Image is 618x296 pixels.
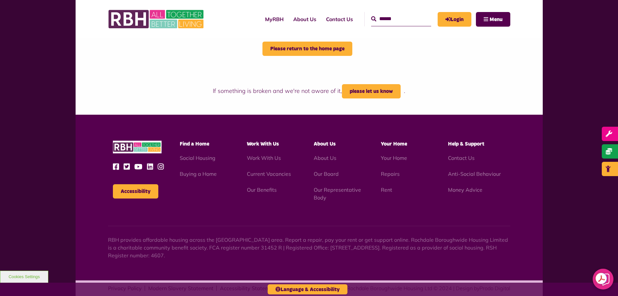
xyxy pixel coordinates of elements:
a: Work With Us [247,155,281,161]
p: RBH provides affordable housing across the [GEOGRAPHIC_DATA] area. Report a repair, pay your rent... [108,236,510,259]
a: About Us [288,10,321,28]
input: Search [371,12,431,26]
button: Language & Accessibility [268,284,347,294]
span: Work With Us [247,141,279,147]
iframe: Netcall Web Assistant for live chat [589,267,618,296]
span: Find a Home [180,141,209,147]
span: Help & Support [448,141,484,147]
a: Rent [381,187,392,193]
a: MyRBH [438,12,471,27]
a: Anti-Social Behaviour [448,171,501,177]
button: Accessibility [113,184,158,199]
a: Repairs [381,171,400,177]
a: Please return to the home page [262,42,352,56]
a: Your Home [381,155,407,161]
a: Our Benefits [247,187,277,193]
a: MyRBH [260,10,288,28]
img: RBH [108,6,205,32]
a: About Us [314,155,336,161]
img: RBH [113,141,162,153]
span: Your Home [381,141,407,147]
span: Menu [490,17,503,22]
a: Contact Us [321,10,358,28]
span: If something is broken and we're not aware of it, . [213,87,405,95]
a: Social Housing [180,155,215,161]
a: Our Representative Body [314,187,361,201]
a: Current Vacancies [247,171,291,177]
a: Money Advice [448,187,482,193]
a: please let us know [342,84,401,98]
button: Navigation [476,12,510,27]
span: About Us [314,141,336,147]
a: Buying a Home [180,171,217,177]
a: Contact Us [448,155,475,161]
a: Our Board [314,171,339,177]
